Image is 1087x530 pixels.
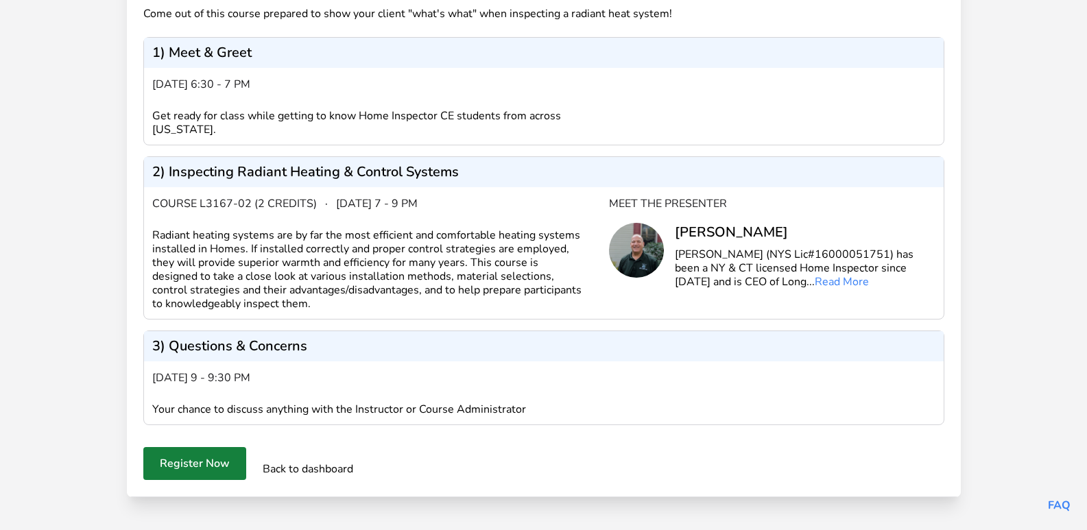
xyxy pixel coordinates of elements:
p: 3) Questions & Concerns [152,339,307,353]
a: Back to dashboard [263,461,353,477]
span: · [325,195,328,212]
span: [DATE] 7 - 9 pm [336,195,418,212]
img: Chris Long [609,223,664,278]
p: 2) Inspecting Radiant Heating & Control Systems [152,165,459,179]
a: FAQ [1048,498,1071,513]
button: Register Now [143,447,246,480]
div: Get ready for class while getting to know Home Inspector CE students from across [US_STATE]. [152,109,609,136]
p: 1) Meet & Greet [152,46,252,60]
a: Read More [815,274,869,289]
p: [PERSON_NAME] (NYS Lic#16000051751) has been a NY & CT licensed Home Inspector since [DATE] and i... [675,248,935,289]
span: [DATE] 9 - 9:30 pm [152,370,250,386]
div: Radiant heating systems are by far the most efficient and comfortable heating systems installed i... [152,228,609,311]
div: Your chance to discuss anything with the Instructor or Course Administrator [152,402,609,416]
span: [DATE] 6:30 - 7 pm [152,76,250,93]
div: Meet the Presenter [609,195,935,212]
span: Course L3167-02 (2 credits) [152,195,317,212]
div: [PERSON_NAME] [675,223,935,242]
